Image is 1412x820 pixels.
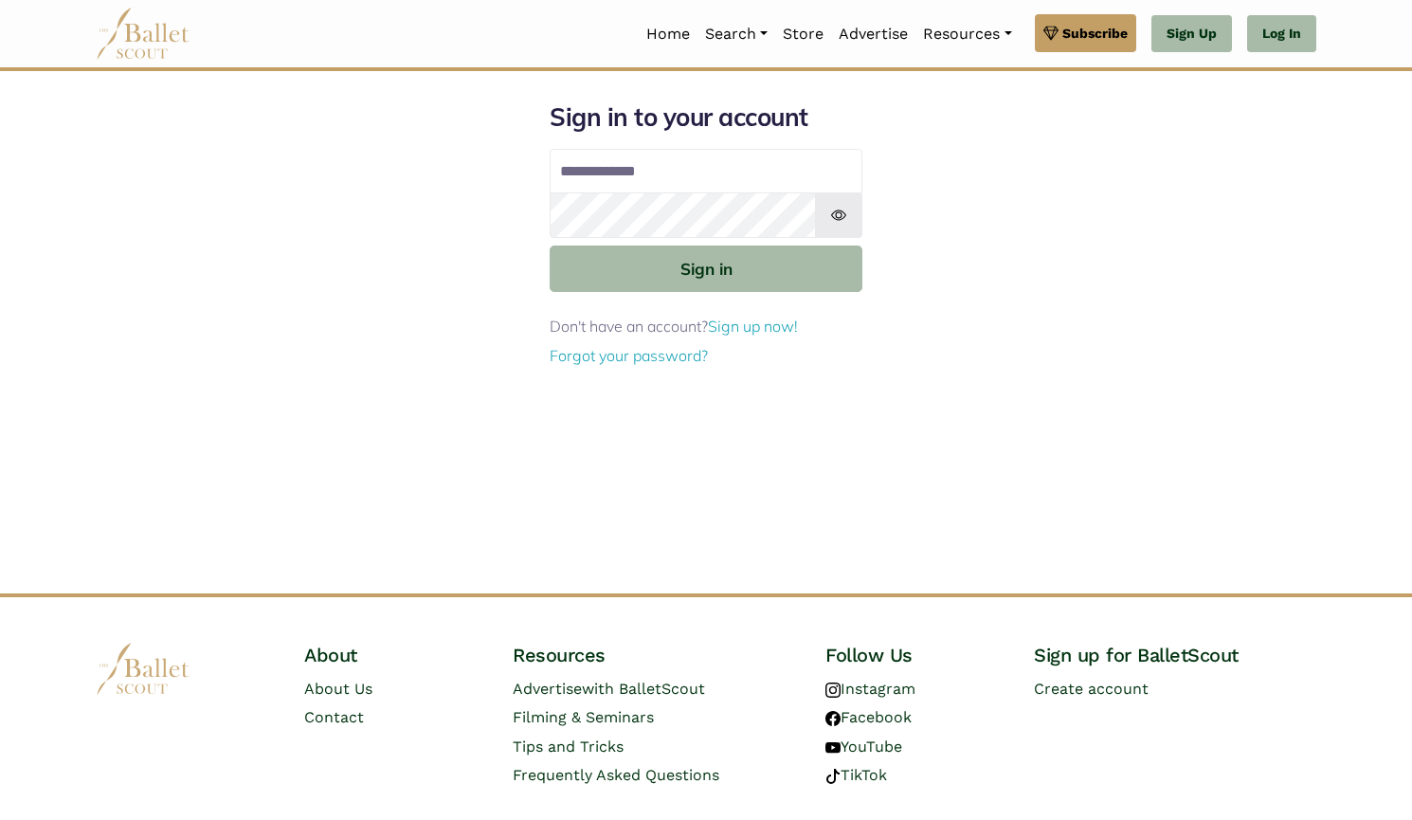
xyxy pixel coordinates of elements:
a: Advertisewith BalletScout [513,680,705,698]
button: Sign in [550,246,862,292]
a: Frequently Asked Questions [513,766,719,784]
span: with BalletScout [582,680,705,698]
a: Subscribe [1035,14,1136,52]
img: instagram logo [825,683,841,698]
span: Subscribe [1062,23,1128,44]
a: Instagram [825,680,915,698]
a: Create account [1034,680,1149,698]
img: tiktok logo [825,769,841,784]
h4: Resources [513,643,795,667]
a: Tips and Tricks [513,738,624,756]
a: Contact [304,708,364,726]
a: Advertise [831,14,915,54]
a: Search [697,14,775,54]
a: Forgot your password? [550,346,708,365]
a: YouTube [825,738,902,756]
a: Sign up now! [708,317,798,336]
a: Sign Up [1151,15,1232,53]
a: Store [775,14,831,54]
h4: Sign up for BalletScout [1034,643,1316,667]
img: youtube logo [825,740,841,756]
img: logo [96,643,190,695]
a: Home [639,14,697,54]
a: Filming & Seminars [513,708,654,726]
a: Log In [1247,15,1316,53]
img: gem.svg [1043,23,1059,44]
a: Facebook [825,708,912,726]
a: Resources [915,14,1019,54]
h1: Sign in to your account [550,101,862,134]
img: facebook logo [825,711,841,726]
h4: About [304,643,482,667]
h4: Follow Us [825,643,1004,667]
p: Don't have an account? [550,315,862,339]
a: TikTok [825,766,887,784]
a: About Us [304,680,372,698]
